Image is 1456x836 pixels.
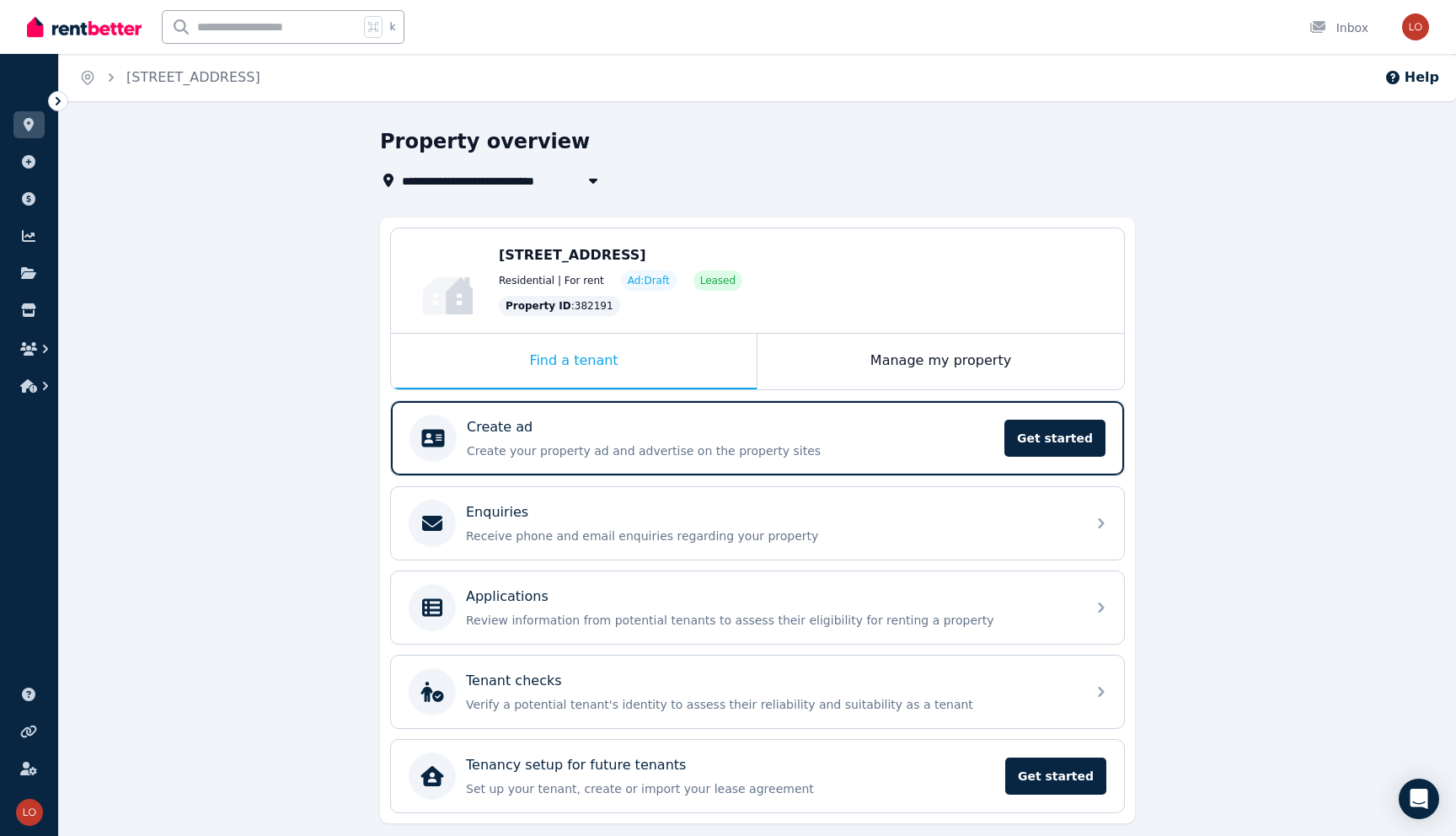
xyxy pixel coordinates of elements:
a: Tenancy setup for future tenantsSet up your tenant, create or import your lease agreementGet started [391,740,1124,812]
nav: Breadcrumb [59,54,281,101]
p: Enquiries [466,502,528,522]
span: Ad: Draft [628,274,670,287]
span: [STREET_ADDRESS] [499,247,646,263]
img: local.pmanagement@gmail.com [1402,13,1429,40]
div: Manage my property [757,334,1124,389]
h1: Property overview [380,128,590,155]
p: Create your property ad and advertise on the property sites [467,442,994,459]
div: : 382191 [499,296,620,316]
a: Create adCreate your property ad and advertise on the property sitesGet started [391,401,1124,475]
p: Set up your tenant, create or import your lease agreement [466,780,995,797]
p: Create ad [467,417,533,437]
p: Review information from potential tenants to assess their eligibility for renting a property [466,612,1076,629]
span: Leased [700,274,736,287]
div: Find a tenant [391,334,757,389]
span: Get started [1004,420,1105,457]
a: [STREET_ADDRESS] [126,69,260,85]
a: Tenant checksVerify a potential tenant's identity to assess their reliability and suitability as ... [391,656,1124,728]
span: Get started [1005,758,1106,795]
p: Tenancy setup for future tenants [466,755,686,775]
img: RentBetter [27,14,142,40]
p: Receive phone and email enquiries regarding your property [466,528,1076,544]
span: k [389,20,395,34]
p: Verify a potential tenant's identity to assess their reliability and suitability as a tenant [466,696,1076,713]
div: Inbox [1309,19,1368,36]
span: Residential | For rent [499,274,604,287]
a: ApplicationsReview information from potential tenants to assess their eligibility for renting a p... [391,571,1124,644]
a: EnquiriesReceive phone and email enquiries regarding your property [391,487,1124,560]
button: Help [1384,67,1439,88]
span: Property ID [506,299,571,313]
img: local.pmanagement@gmail.com [16,799,43,826]
p: Applications [466,587,549,607]
div: Open Intercom Messenger [1399,779,1439,819]
p: Tenant checks [466,671,562,691]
